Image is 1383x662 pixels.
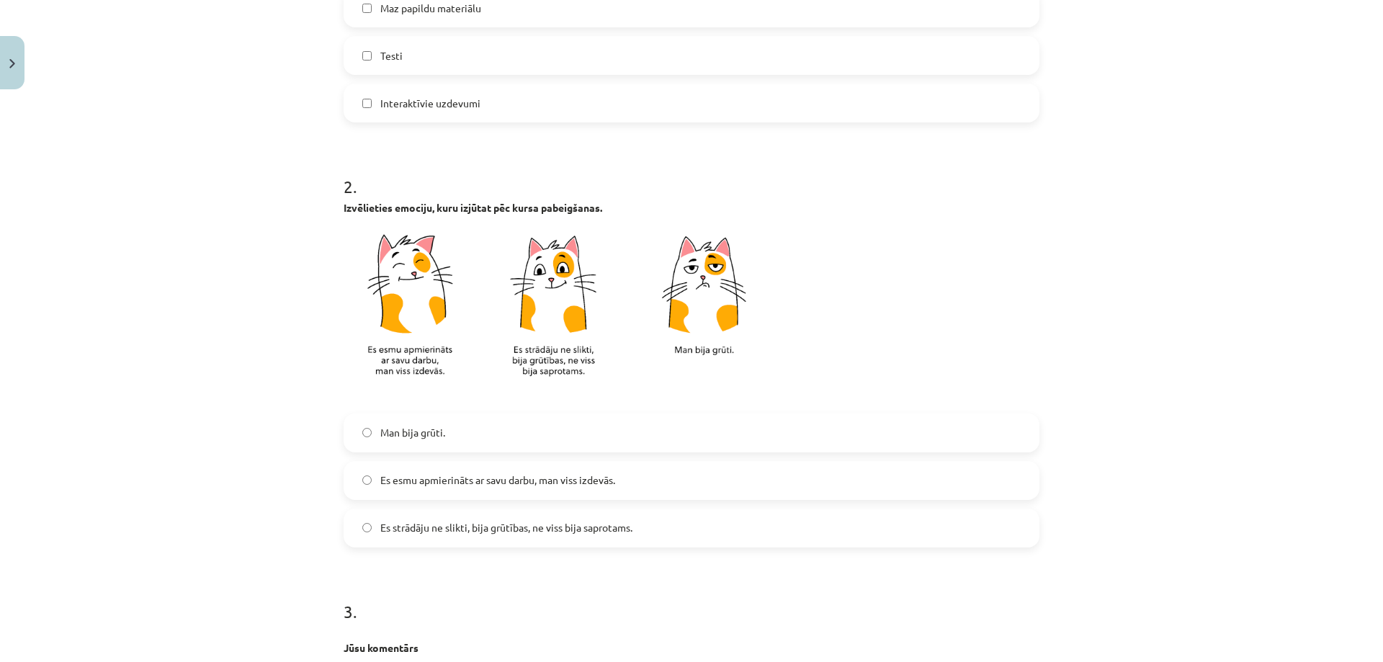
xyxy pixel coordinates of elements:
[380,473,615,488] span: Es esmu apmierināts ar savu darbu, man viss izdevās.
[344,576,1039,621] h1: 3 .
[9,59,15,68] img: icon-close-lesson-0947bae3869378f0d4975bcd49f059093ad1ed9edebbc8119c70593378902aed.svg
[344,641,419,654] span: Jūsu komentārs
[362,99,372,108] input: Interaktīvie uzdevumi
[380,48,403,63] span: Testi
[380,520,632,535] span: Es strādāju ne slikti, bija grūtības, ne viss bija saprotams.
[362,4,372,13] input: Maz papildu materiālu
[344,201,602,214] span: Izvēlieties emociju, kuru izjūtat pēc kursa pabeigšanas.
[362,428,372,437] input: Man bija grūti.
[380,96,480,111] span: Interaktīvie uzdevumi
[362,475,372,485] input: Es esmu apmierināts ar savu darbu, man viss izdevās.
[380,1,481,16] span: Maz papildu materiālu
[362,51,372,61] input: Testi
[380,425,445,440] span: Man bija grūti.
[344,151,1039,196] h1: 2 .
[362,523,372,532] input: Es strādāju ne slikti, bija grūtības, ne viss bija saprotams.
